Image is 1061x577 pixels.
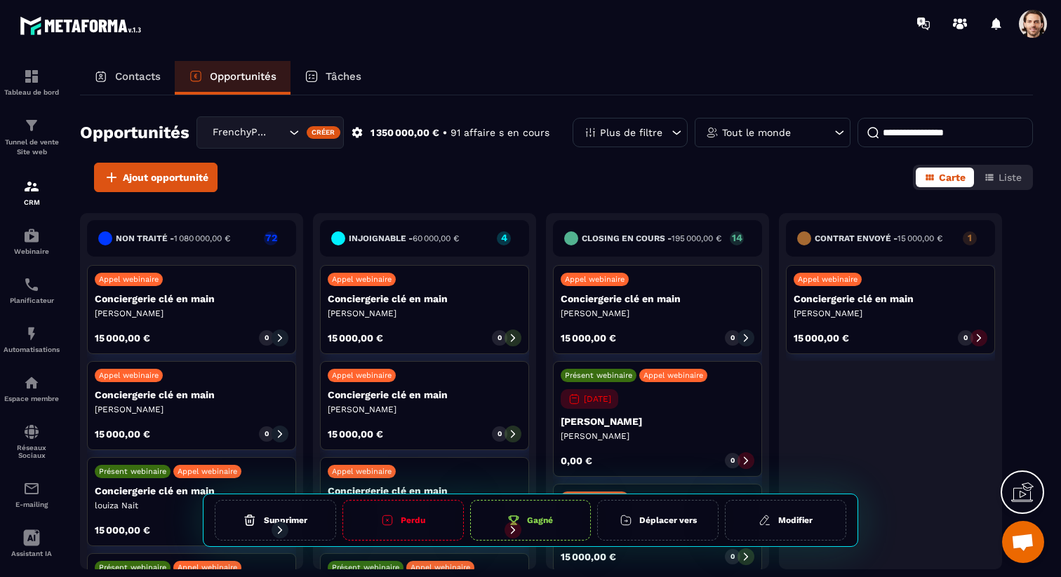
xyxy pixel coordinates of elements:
p: Tout le monde [722,128,791,137]
p: 1 [963,233,977,243]
img: automations [23,325,40,342]
button: Ajout opportunité [94,163,218,192]
p: 15 000,00 € [328,333,383,343]
a: Opportunités [175,61,291,95]
img: logo [20,13,146,39]
p: • [443,126,447,140]
p: 0 [730,456,735,466]
a: social-networksocial-networkRéseaux Sociaux [4,413,60,470]
h6: Non traité - [116,233,230,243]
a: automationsautomationsEspace membre [4,364,60,413]
h6: Perdu [401,515,425,525]
p: Webinaire [4,247,60,255]
a: automationsautomationsWebinaire [4,217,60,266]
p: 91 affaire s en cours [451,126,549,140]
p: Réseaux Sociaux [4,444,60,459]
p: 72 [264,233,278,243]
p: Présent webinaire [565,371,632,380]
h6: Supprimer [264,515,307,525]
p: Présent webinaire [99,563,166,572]
h6: Closing en cours - [582,233,721,243]
p: Appel webinaire [332,467,392,476]
p: Plus de filtre [600,128,662,137]
p: Conciergerie clé en main [95,389,288,400]
img: formation [23,68,40,85]
p: Appel webinaire [178,467,237,476]
a: emailemailE-mailing [4,470,60,519]
p: [PERSON_NAME] [794,308,987,319]
span: 15 000,00 € [897,233,942,243]
h2: Opportunités [80,118,189,147]
p: Conciergerie clé en main [328,293,521,304]
a: Tâches [291,61,375,95]
p: 14 [730,233,744,243]
p: Présent webinaire [332,563,399,572]
p: Automatisations [4,346,60,353]
p: Opportunités [210,70,276,83]
span: Carte [939,172,966,183]
p: Appel webinaire [565,275,625,284]
span: 195 000,00 € [672,233,721,243]
p: [PERSON_NAME] [328,404,521,415]
span: 1 080 000,00 € [174,233,230,243]
p: Conciergerie clé en main [328,485,521,496]
p: 15 000,00 € [95,429,150,439]
img: email [23,480,40,497]
p: 0 [265,429,269,439]
p: Appel webinaire [411,563,470,572]
p: Conciergerie clé en main [95,485,288,496]
p: Tableau de bord [4,88,60,96]
input: Search for option [272,125,286,140]
p: Appel webinaire [178,563,237,572]
p: 0 [963,333,968,343]
a: formationformationTableau de bord [4,57,60,107]
p: Appel webinaire [332,275,392,284]
h6: Gagné [527,515,553,525]
p: [PERSON_NAME] [561,308,754,319]
p: [DATE] [584,394,611,404]
p: CRM [4,198,60,206]
img: cup-gr.aac5f536.svg [507,514,520,527]
p: 4 [497,233,511,243]
p: Appel webinaire [643,371,703,380]
p: Conciergerie clé en main [328,389,521,400]
button: Carte [916,168,974,187]
p: 15 000,00 € [95,333,150,343]
a: schedulerschedulerPlanificateur [4,266,60,315]
span: Ajout opportunité [123,170,208,184]
a: automationsautomationsAutomatisations [4,315,60,364]
img: formation [23,117,40,134]
p: 0 [730,552,735,562]
span: 60 000,00 € [413,233,459,243]
p: 15 000,00 € [561,552,616,562]
img: social-network [23,423,40,440]
a: formationformationTunnel de vente Site web [4,107,60,168]
p: Conciergerie clé en main [95,293,288,304]
a: Contacts [80,61,175,95]
h6: Modifier [778,515,813,525]
p: 15 000,00 € [328,429,383,439]
p: Contacts [115,70,161,83]
div: Créer [307,126,341,139]
p: 0,00 € [561,456,592,466]
p: Appel webinaire [798,275,858,284]
p: 0 [498,333,502,343]
div: Ouvrir le chat [1002,521,1044,563]
p: [PERSON_NAME] [328,308,521,319]
p: 1 350 000,00 € [371,126,439,140]
h6: Contrat envoyé - [815,233,942,243]
p: Conciergerie clé en main [561,293,754,304]
h6: Déplacer vers [639,515,697,525]
img: automations [23,374,40,391]
span: Liste [999,172,1022,183]
p: 0 [498,429,502,439]
p: Tâches [326,70,361,83]
p: Présent webinaire [99,467,166,476]
img: formation [23,178,40,195]
p: [PERSON_NAME] [95,404,288,415]
p: [PERSON_NAME] [561,430,754,442]
div: Search for option [196,116,344,149]
p: [PERSON_NAME] [561,416,754,427]
p: Appel webinaire [332,371,392,380]
p: 0 [265,333,269,343]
